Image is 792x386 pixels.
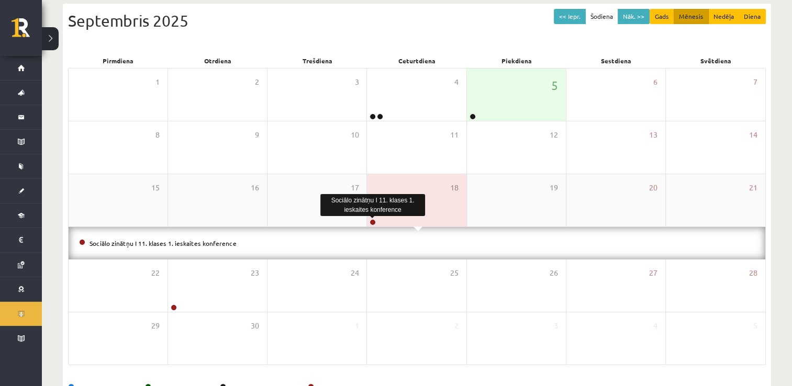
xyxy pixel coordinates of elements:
[68,9,766,32] div: Septembris 2025
[753,320,757,332] span: 5
[68,53,168,68] div: Pirmdiena
[551,76,558,94] span: 5
[554,9,586,24] button: << Iepr.
[554,320,558,332] span: 3
[550,267,558,279] span: 26
[151,267,160,279] span: 22
[649,129,657,141] span: 13
[367,53,466,68] div: Ceturtdiena
[550,129,558,141] span: 12
[467,53,566,68] div: Piekdiena
[550,182,558,194] span: 19
[168,53,267,68] div: Otrdiena
[674,9,709,24] button: Mēnesis
[251,320,259,332] span: 30
[155,129,160,141] span: 8
[454,320,459,332] span: 2
[749,267,757,279] span: 28
[155,76,160,88] span: 1
[151,320,160,332] span: 29
[450,129,459,141] span: 11
[650,9,674,24] button: Gads
[12,18,42,44] a: Rīgas 1. Tālmācības vidusskola
[90,239,237,247] a: Sociālo zinātņu I 11. klases 1. ieskaites konference
[753,76,757,88] span: 7
[649,267,657,279] span: 27
[354,320,359,332] span: 1
[708,9,739,24] button: Nedēļa
[566,53,666,68] div: Sestdiena
[350,129,359,141] span: 10
[354,76,359,88] span: 3
[350,182,359,194] span: 17
[267,53,367,68] div: Trešdiena
[585,9,618,24] button: Šodiena
[350,267,359,279] span: 24
[450,267,459,279] span: 25
[749,129,757,141] span: 14
[653,320,657,332] span: 4
[618,9,650,24] button: Nāk. >>
[649,182,657,194] span: 20
[749,182,757,194] span: 21
[151,182,160,194] span: 15
[454,76,459,88] span: 4
[653,76,657,88] span: 6
[255,129,259,141] span: 9
[251,182,259,194] span: 16
[450,182,459,194] span: 18
[739,9,766,24] button: Diena
[320,194,425,216] div: Sociālo zinātņu I 11. klases 1. ieskaites konference
[251,267,259,279] span: 23
[255,76,259,88] span: 2
[666,53,766,68] div: Svētdiena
